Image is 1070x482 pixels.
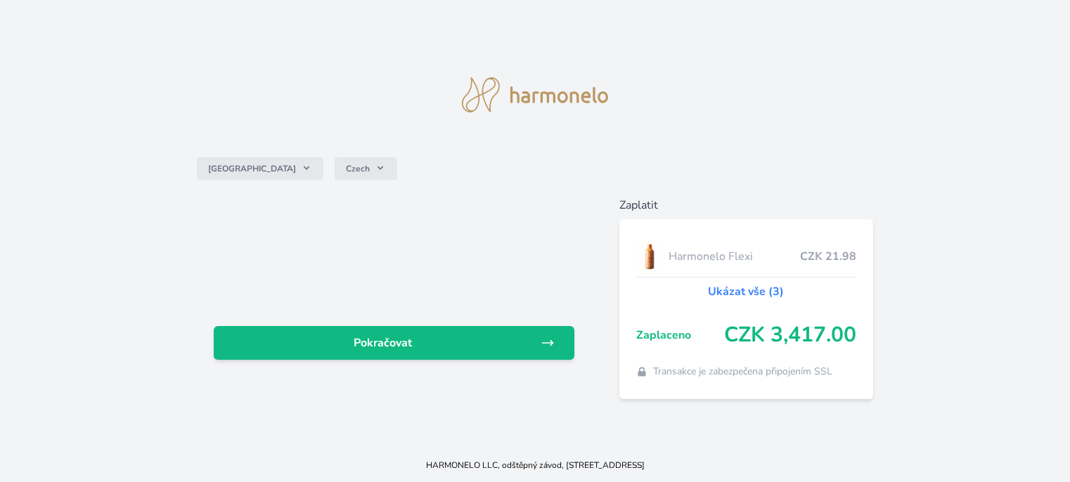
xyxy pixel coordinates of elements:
img: CLEAN_FLEXI_se_stinem_x-hi_(1)-lo.jpg [636,239,663,274]
span: [GEOGRAPHIC_DATA] [208,163,296,174]
span: CZK 21.98 [800,248,856,265]
h6: Zaplatit [619,197,873,214]
button: [GEOGRAPHIC_DATA] [197,157,323,180]
span: Czech [346,163,370,174]
span: Transakce je zabezpečena připojením SSL [653,365,832,379]
span: Pokračovat [225,334,541,351]
span: CZK 3,417.00 [724,323,856,348]
button: Czech [335,157,397,180]
a: Pokračovat [214,326,574,360]
a: Ukázat vše (3) [708,283,784,300]
span: Harmonelo Flexi [669,248,800,265]
img: logo.svg [462,77,608,112]
span: Zaplaceno [636,327,724,344]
